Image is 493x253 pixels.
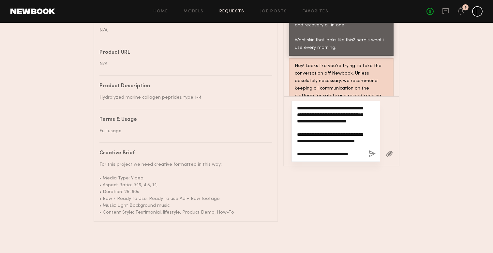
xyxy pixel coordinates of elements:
[260,9,287,14] a: Job Posts
[219,9,245,14] a: Requests
[303,9,328,14] a: Favorites
[99,151,267,156] div: Creative Brief
[184,9,203,14] a: Models
[99,50,267,55] div: Product URL
[99,128,267,134] div: Full usage.
[99,27,181,34] div: N/A
[99,117,267,122] div: Terms & Usage
[99,161,267,216] div: For this project we need creative formatted in this way: • Media Type: Video • Aspect Ratio: 9:16...
[99,94,267,101] div: Hydrolyzed marine collagen peptides type 1-4
[464,6,467,9] div: 6
[99,61,267,67] div: N/A
[154,9,168,14] a: Home
[99,84,267,89] div: Product Description
[295,63,388,100] div: Hey! Looks like you’re trying to take the conversation off Newbook. Unless absolutely necessary, ...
